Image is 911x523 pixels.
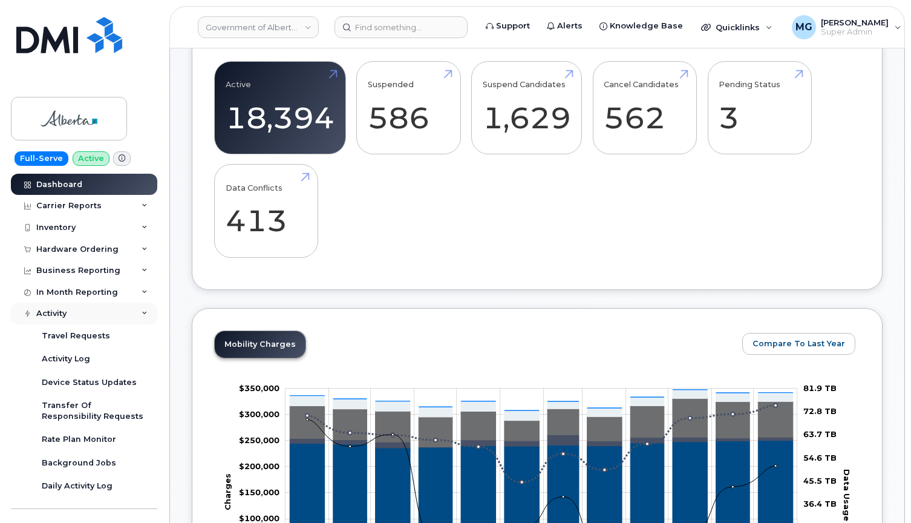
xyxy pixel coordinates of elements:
span: Quicklinks [716,22,760,32]
tspan: 63.7 TB [803,429,837,439]
input: Find something... [335,16,468,38]
div: Monique Garlington [783,15,910,39]
span: Alerts [557,20,583,32]
button: Compare To Last Year [742,333,855,355]
g: Data [290,398,793,447]
g: Roaming [290,435,793,449]
tspan: $300,000 [239,409,279,419]
g: $0 [239,409,279,419]
tspan: 81.9 TB [803,383,837,393]
tspan: $350,000 [239,383,279,393]
tspan: 36.4 TB [803,499,837,508]
div: Quicklinks [693,15,781,39]
span: Compare To Last Year [753,338,845,349]
g: $0 [239,383,279,393]
a: Government of Alberta (GOA) [198,16,319,38]
a: Mobility Charges [215,331,305,358]
tspan: $100,000 [239,513,279,523]
a: Support [477,14,538,38]
tspan: 72.8 TB [803,406,837,416]
a: Alerts [538,14,591,38]
tspan: Data Usage [842,469,852,521]
tspan: Charges [223,473,232,510]
span: Support [496,20,530,32]
g: $0 [239,461,279,471]
tspan: 45.5 TB [803,476,837,485]
tspan: $250,000 [239,435,279,445]
a: Data Conflicts 413 [226,171,307,251]
g: Features [290,390,793,421]
tspan: $200,000 [239,461,279,471]
g: $0 [239,487,279,497]
tspan: 54.6 TB [803,453,837,462]
tspan: $150,000 [239,487,279,497]
span: MG [795,20,812,35]
span: Super Admin [821,27,889,37]
span: [PERSON_NAME] [821,18,889,27]
a: Active 18,394 [226,68,335,148]
span: Knowledge Base [610,20,683,32]
g: $0 [239,513,279,523]
a: Knowledge Base [591,14,691,38]
a: Cancel Candidates 562 [604,68,685,148]
a: Pending Status 3 [719,68,800,148]
g: $0 [239,435,279,445]
a: Suspend Candidates 1,629 [483,68,571,148]
a: Suspended 586 [368,68,449,148]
